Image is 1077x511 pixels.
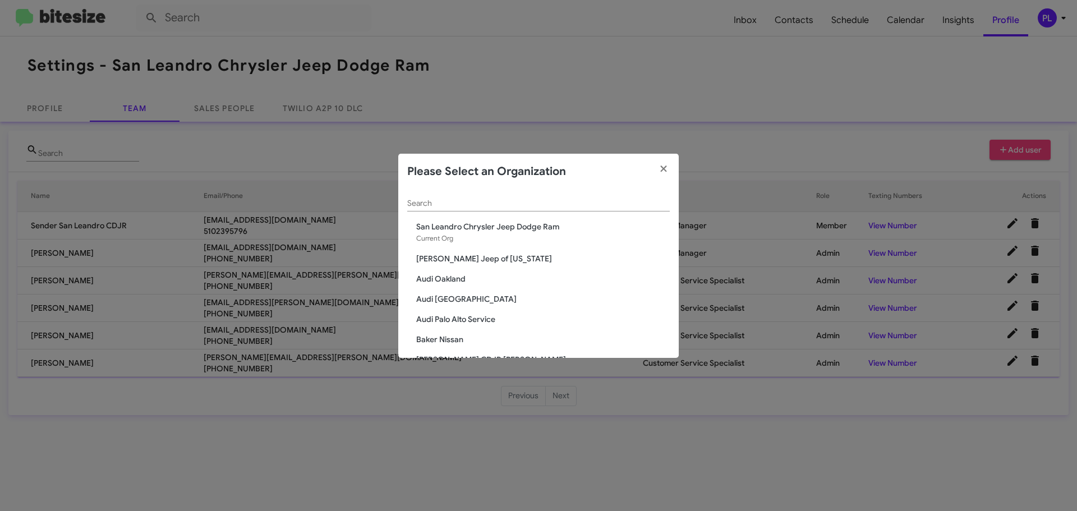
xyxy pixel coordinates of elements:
span: Audi Palo Alto Service [416,314,670,325]
span: [PERSON_NAME] CDJR [PERSON_NAME] [416,354,670,365]
span: Audi [GEOGRAPHIC_DATA] [416,293,670,305]
span: Audi Oakland [416,273,670,284]
h2: Please Select an Organization [407,163,566,181]
span: San Leandro Chrysler Jeep Dodge Ram [416,221,670,232]
span: Current Org [416,234,453,242]
span: [PERSON_NAME] Jeep of [US_STATE] [416,253,670,264]
span: Baker Nissan [416,334,670,345]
